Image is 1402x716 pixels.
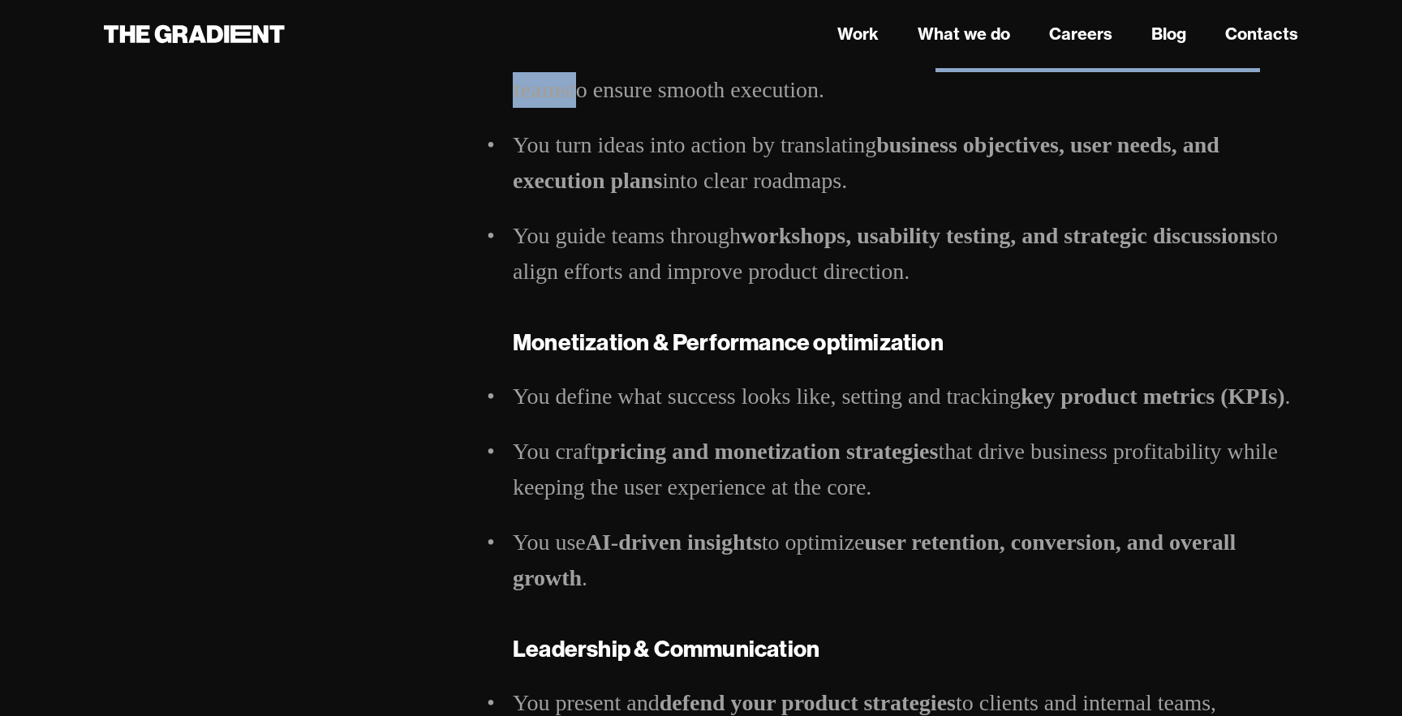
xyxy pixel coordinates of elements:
[513,132,1219,193] strong: business objectives, user needs, and execution plans
[513,379,1298,414] li: You define what success looks like, setting and tracking .
[660,690,956,715] strong: defend your product strategies
[513,525,1298,596] li: You use to optimize .
[1225,22,1298,46] a: Contacts
[513,127,1298,199] li: You turn ideas into action by translating into clear roadmaps.
[513,41,1254,102] strong: design, marketing, and engineering teams
[513,529,1236,590] strong: user retention, conversion, and overall growth
[1049,22,1112,46] a: Careers
[513,434,1298,505] li: You craft that drive business profitability while keeping the user experience at the core.
[741,223,1260,248] strong: workshops, usability testing, and strategic discussions
[513,36,1298,108] li: You don’t work in silos - you bring together to ensure smooth execution.
[837,22,879,46] a: Work
[1021,384,1284,409] strong: key product metrics (KPIs)
[513,218,1298,289] li: You guide teams through to align efforts and improve product direction.
[513,328,944,356] strong: Monetization & Performance optimization
[1151,22,1186,46] a: Blog
[597,439,939,464] strong: pricing and monetization strategies
[513,634,819,662] strong: Leadership & Communication
[918,22,1010,46] a: What we do
[586,529,762,555] strong: AI-driven insights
